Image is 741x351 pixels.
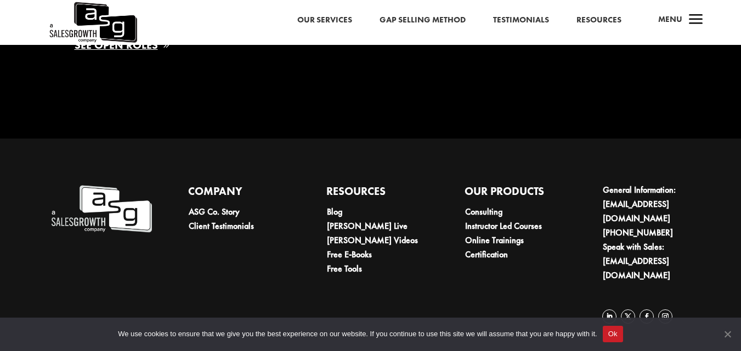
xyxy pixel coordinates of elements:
[493,13,549,27] a: Testimonials
[603,198,670,224] a: [EMAIL_ADDRESS][DOMAIN_NAME]
[465,183,567,205] h4: Our Products
[603,183,704,226] li: General Information:
[722,329,733,340] span: No
[50,183,152,235] img: A Sales Growth Company
[465,206,502,217] a: Consulting
[465,220,542,232] a: Instructor Led Courses
[380,13,466,27] a: Gap Selling Method
[327,220,408,232] a: [PERSON_NAME] Live
[603,227,673,238] a: [PHONE_NUMBER]
[603,326,623,342] button: Ok
[621,309,635,324] a: Follow on X
[188,183,290,205] h4: Company
[327,234,418,246] a: [PERSON_NAME] Videos
[685,9,707,31] span: a
[297,13,352,27] a: Our Services
[327,206,342,217] a: Blog
[658,309,672,324] a: Follow on Instagram
[576,13,621,27] a: Resources
[327,249,372,260] a: Free E-Books
[465,234,524,246] a: Online Trainings
[602,309,616,324] a: Follow on LinkedIn
[326,183,428,205] h4: Resources
[640,309,654,324] a: Follow on Facebook
[658,14,682,25] span: Menu
[603,255,670,281] a: [EMAIL_ADDRESS][DOMAIN_NAME]
[327,263,362,274] a: Free Tools
[603,240,704,283] li: Speak with Sales:
[189,206,240,217] a: ASG Co. Story
[118,329,597,340] span: We use cookies to ensure that we give you the best experience on our website. If you continue to ...
[189,220,254,232] a: Client Testimonials
[465,249,508,260] a: Certification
